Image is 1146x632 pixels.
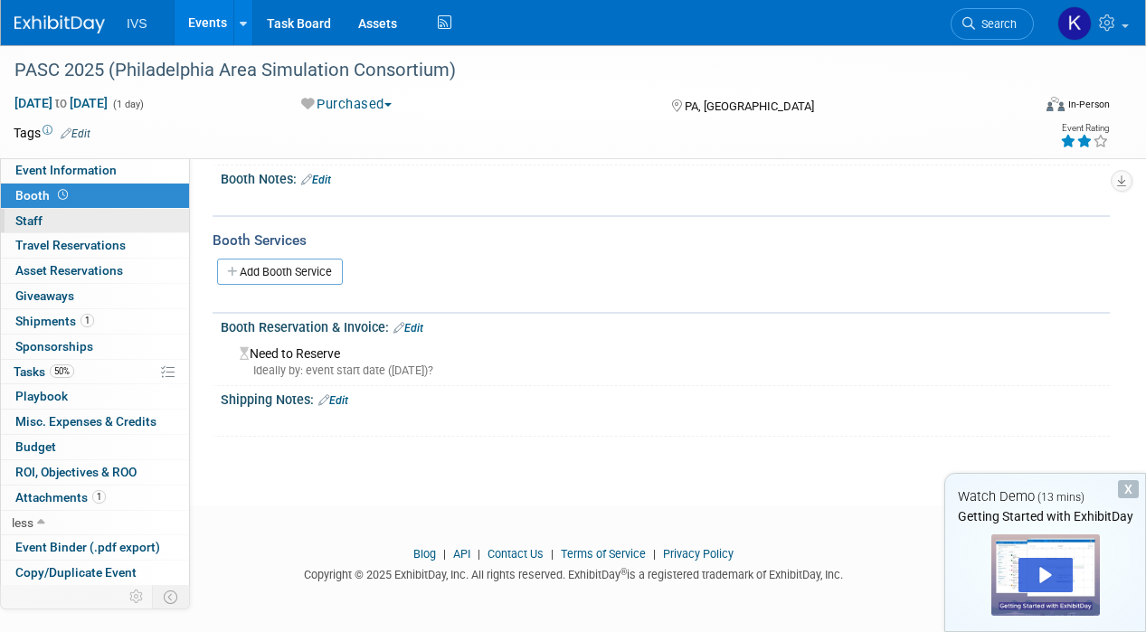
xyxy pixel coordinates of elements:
span: Shipments [15,314,94,328]
a: Blog [413,547,436,561]
span: Sponsorships [15,339,93,354]
img: Kate Wroblewski [1057,6,1092,41]
a: Search [951,8,1034,40]
a: less [1,511,189,535]
span: 1 [81,314,94,327]
span: IVS [127,16,147,31]
div: Need to Reserve [234,340,1096,379]
span: PA, [GEOGRAPHIC_DATA] [685,99,814,113]
span: Budget [15,439,56,454]
a: Booth [1,184,189,208]
div: Booth Services [213,231,1110,250]
div: Getting Started with ExhibitDay [945,507,1145,525]
span: Search [975,17,1017,31]
a: Budget [1,435,189,459]
span: | [439,547,450,561]
span: 50% [50,364,74,378]
span: Tasks [14,364,74,379]
div: Ideally by: event start date ([DATE])? [240,363,1096,379]
a: Add Booth Service [217,259,343,285]
span: Asset Reservations [15,263,123,278]
div: PASC 2025 (Philadelphia Area Simulation Consortium) [8,54,1017,87]
span: Misc. Expenses & Credits [15,414,156,429]
span: less [12,515,33,530]
span: | [546,547,558,561]
span: [DATE] [DATE] [14,95,109,111]
a: ROI, Objectives & ROO [1,460,189,485]
div: Booth Notes: [221,165,1110,189]
div: Shipping Notes: [221,386,1110,410]
a: Edit [61,127,90,140]
div: Watch Demo [945,487,1145,506]
button: Purchased [295,95,399,114]
div: Event Rating [1060,124,1109,133]
a: Playbook [1,384,189,409]
span: | [649,547,660,561]
a: Contact Us [488,547,544,561]
a: Attachments1 [1,486,189,510]
div: Play [1018,558,1073,592]
a: Event Binder (.pdf export) [1,535,189,560]
span: 1 [92,490,106,504]
span: to [52,96,70,110]
img: Format-Inperson.png [1047,97,1065,111]
a: Edit [393,322,423,335]
span: Copy/Duplicate Event [15,565,137,580]
div: Dismiss [1118,480,1139,498]
a: Asset Reservations [1,259,189,283]
span: (13 mins) [1037,491,1084,504]
span: Travel Reservations [15,238,126,252]
td: Tags [14,124,90,142]
span: ROI, Objectives & ROO [15,465,137,479]
a: Copy/Duplicate Event [1,561,189,585]
sup: ® [620,567,627,577]
span: Staff [15,213,43,228]
div: Event Format [950,94,1110,121]
div: Booth Reservation & Invoice: [221,314,1110,337]
img: ExhibitDay [14,15,105,33]
span: (1 day) [111,99,144,110]
td: Personalize Event Tab Strip [121,585,153,608]
span: | [473,547,485,561]
span: Attachments [15,490,106,505]
td: Toggle Event Tabs [153,585,190,608]
a: API [453,547,470,561]
a: Staff [1,209,189,233]
span: Booth not reserved yet [54,188,71,202]
a: Edit [318,394,348,407]
span: Playbook [15,389,68,403]
a: Terms of Service [561,547,646,561]
div: In-Person [1067,98,1110,111]
span: Event Information [15,163,117,177]
span: Event Binder (.pdf export) [15,540,160,554]
a: Misc. Expenses & Credits [1,410,189,434]
a: Sponsorships [1,335,189,359]
span: Booth [15,188,71,203]
a: Privacy Policy [663,547,734,561]
a: Edit [301,174,331,186]
a: Giveaways [1,284,189,308]
a: Travel Reservations [1,233,189,258]
a: Tasks50% [1,360,189,384]
a: Event Information [1,158,189,183]
a: Shipments1 [1,309,189,334]
span: Giveaways [15,288,74,303]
